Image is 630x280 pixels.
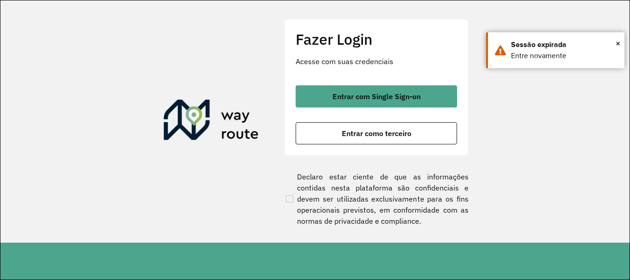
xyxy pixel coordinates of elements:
span: Entrar com Single Sign-on [333,93,421,100]
div: Entre novamente [511,50,618,61]
label: Declaro estar ciente de que as informações contidas nesta plataforma são confidenciais e devem se... [284,171,469,226]
button: button [296,122,457,144]
button: Close [616,36,620,50]
div: Sessão expirada [511,39,618,50]
span: Entrar como terceiro [342,130,411,137]
button: button [296,85,457,107]
span: × [616,36,620,50]
p: Acesse com suas credenciais [296,56,457,67]
img: Roteirizador AmbevTech [164,100,259,144]
h2: Fazer Login [296,30,457,48]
